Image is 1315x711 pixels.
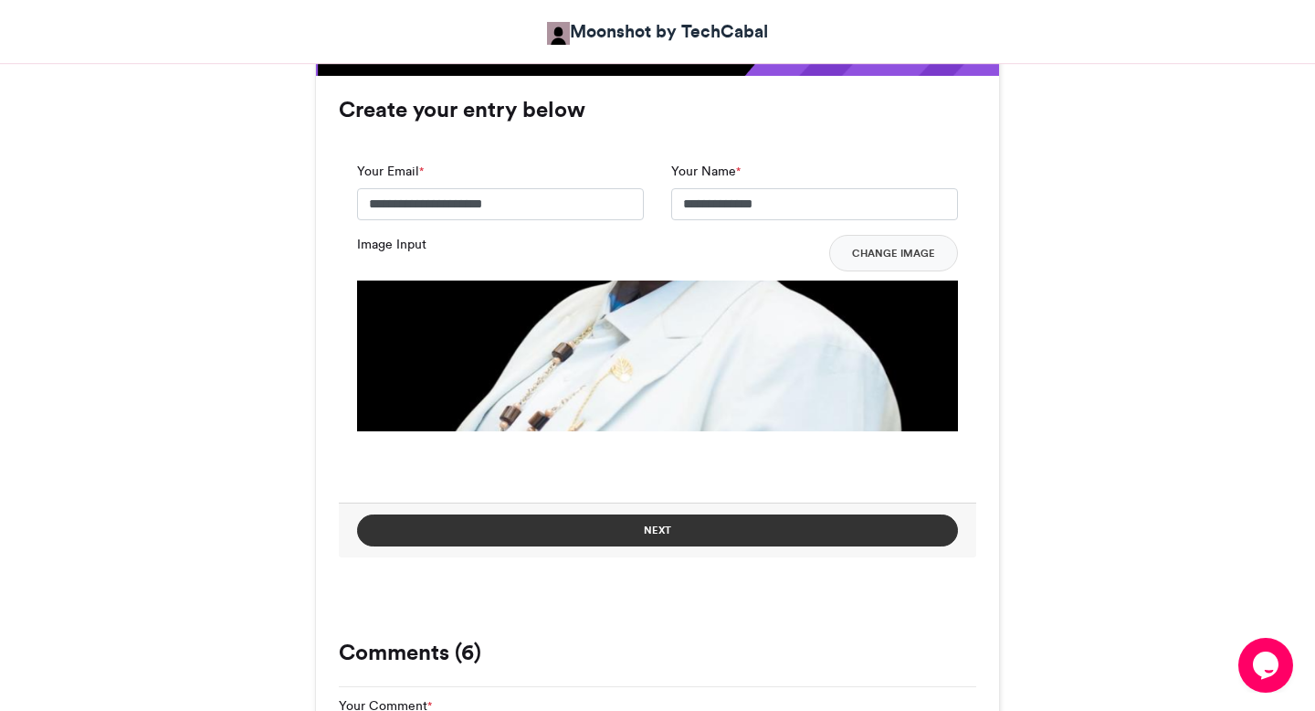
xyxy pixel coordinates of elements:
iframe: chat widget [1238,638,1297,693]
button: Change Image [829,235,958,271]
button: Next [357,515,958,547]
h3: Comments (6) [339,642,976,663]
label: Your Email [357,162,424,181]
label: Image Input [357,235,426,254]
a: Moonshot by TechCabal [547,18,768,45]
h3: Create your entry below [339,99,976,121]
img: Moonshot by TechCabal [547,22,570,45]
label: Your Name [671,162,741,181]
